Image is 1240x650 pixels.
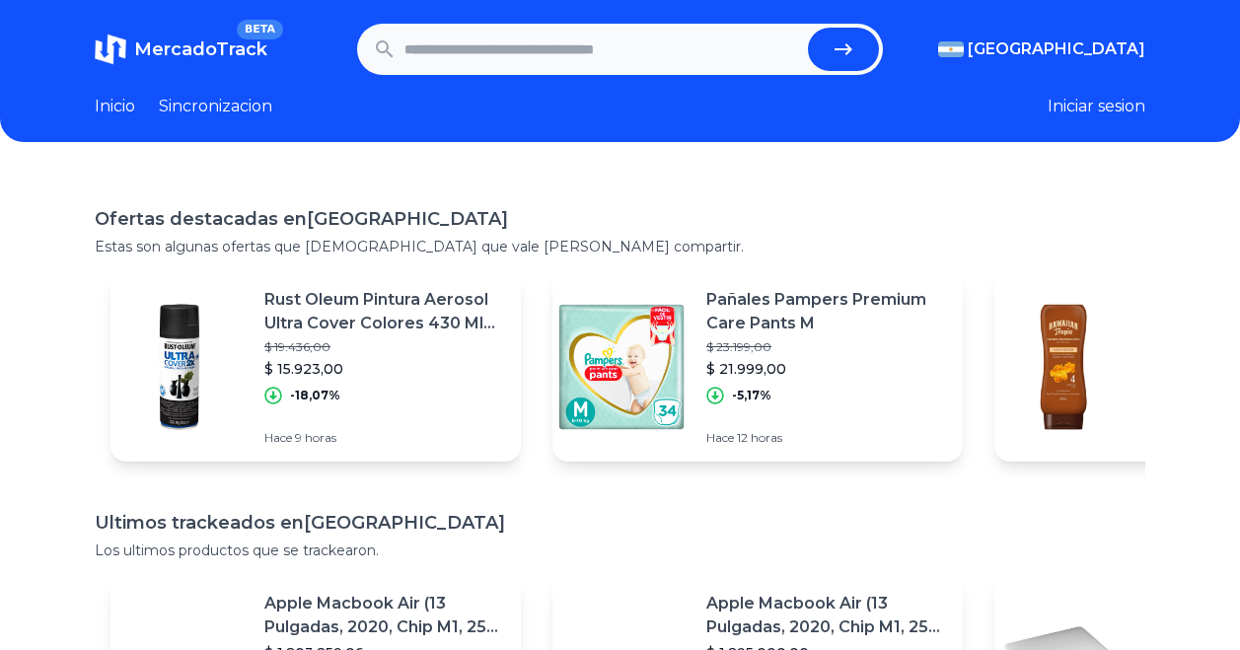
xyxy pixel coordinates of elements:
p: Apple Macbook Air (13 Pulgadas, 2020, Chip M1, 256 Gb De Ssd, 8 Gb De Ram) - Plata [264,592,505,639]
button: [GEOGRAPHIC_DATA] [938,37,1145,61]
a: Inicio [95,95,135,118]
img: Featured image [110,298,249,436]
span: MercadoTrack [134,38,267,60]
a: MercadoTrackBETA [95,34,267,65]
a: Featured imagePañales Pampers Premium Care Pants M$ 23.199,00$ 21.999,00-5,17%Hace 12 horas [552,272,963,462]
p: $ 23.199,00 [706,339,947,355]
p: -5,17% [732,388,771,403]
p: Apple Macbook Air (13 Pulgadas, 2020, Chip M1, 256 Gb De Ssd, 8 Gb De Ram) - Plata [706,592,947,639]
img: MercadoTrack [95,34,126,65]
p: Estas son algunas ofertas que [DEMOGRAPHIC_DATA] que vale [PERSON_NAME] compartir. [95,237,1145,256]
p: Rust Oleum Pintura Aerosol Ultra Cover Colores 430 Ml Color Negro Cañon Satinado [264,288,505,335]
img: Featured image [994,298,1132,436]
p: Pañales Pampers Premium Care Pants M [706,288,947,335]
p: Hace 12 horas [706,430,947,446]
h1: Ofertas destacadas en [GEOGRAPHIC_DATA] [95,205,1145,233]
a: Sincronizacion [159,95,272,118]
a: Featured imageRust Oleum Pintura Aerosol Ultra Cover Colores 430 Ml Color Negro Cañon Satinado$ 1... [110,272,521,462]
button: Iniciar sesion [1048,95,1145,118]
img: Featured image [552,298,691,436]
p: -18,07% [290,388,340,403]
h1: Ultimos trackeados en [GEOGRAPHIC_DATA] [95,509,1145,537]
p: $ 19.436,00 [264,339,505,355]
span: [GEOGRAPHIC_DATA] [968,37,1145,61]
p: Los ultimos productos que se trackearon. [95,541,1145,560]
img: Argentina [938,41,964,57]
p: $ 21.999,00 [706,359,947,379]
p: Hace 9 horas [264,430,505,446]
p: $ 15.923,00 [264,359,505,379]
span: BETA [237,20,283,39]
